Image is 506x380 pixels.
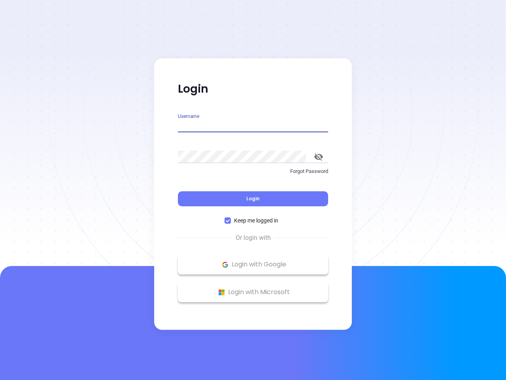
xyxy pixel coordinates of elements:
[231,216,281,225] span: Keep me logged in
[217,287,227,297] img: Microsoft Logo
[178,282,328,302] button: Microsoft Logo Login with Microsoft
[178,191,328,206] button: Login
[178,82,328,96] p: Login
[220,260,230,270] img: Google Logo
[309,147,328,166] button: toggle password visibility
[178,114,199,119] label: Username
[182,258,324,270] p: Login with Google
[246,195,260,202] span: Login
[182,286,324,298] p: Login with Microsoft
[232,233,275,243] span: Or login with
[178,255,328,274] button: Google Logo Login with Google
[178,167,328,182] a: Forgot Password
[178,167,328,175] p: Forgot Password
